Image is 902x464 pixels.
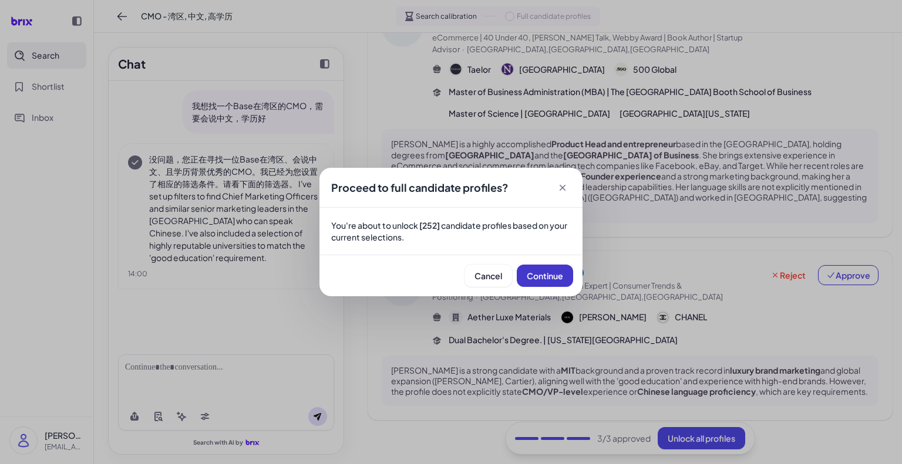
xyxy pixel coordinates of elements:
span: Proceed to full candidate profiles? [331,181,509,194]
span: Cancel [474,270,502,281]
button: Cancel [465,265,512,287]
button: Continue [517,265,573,287]
p: You're about to unlock candidate profiles based on your current selections. [331,219,571,243]
span: Continue [527,270,563,281]
strong: [252] [419,220,440,231]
